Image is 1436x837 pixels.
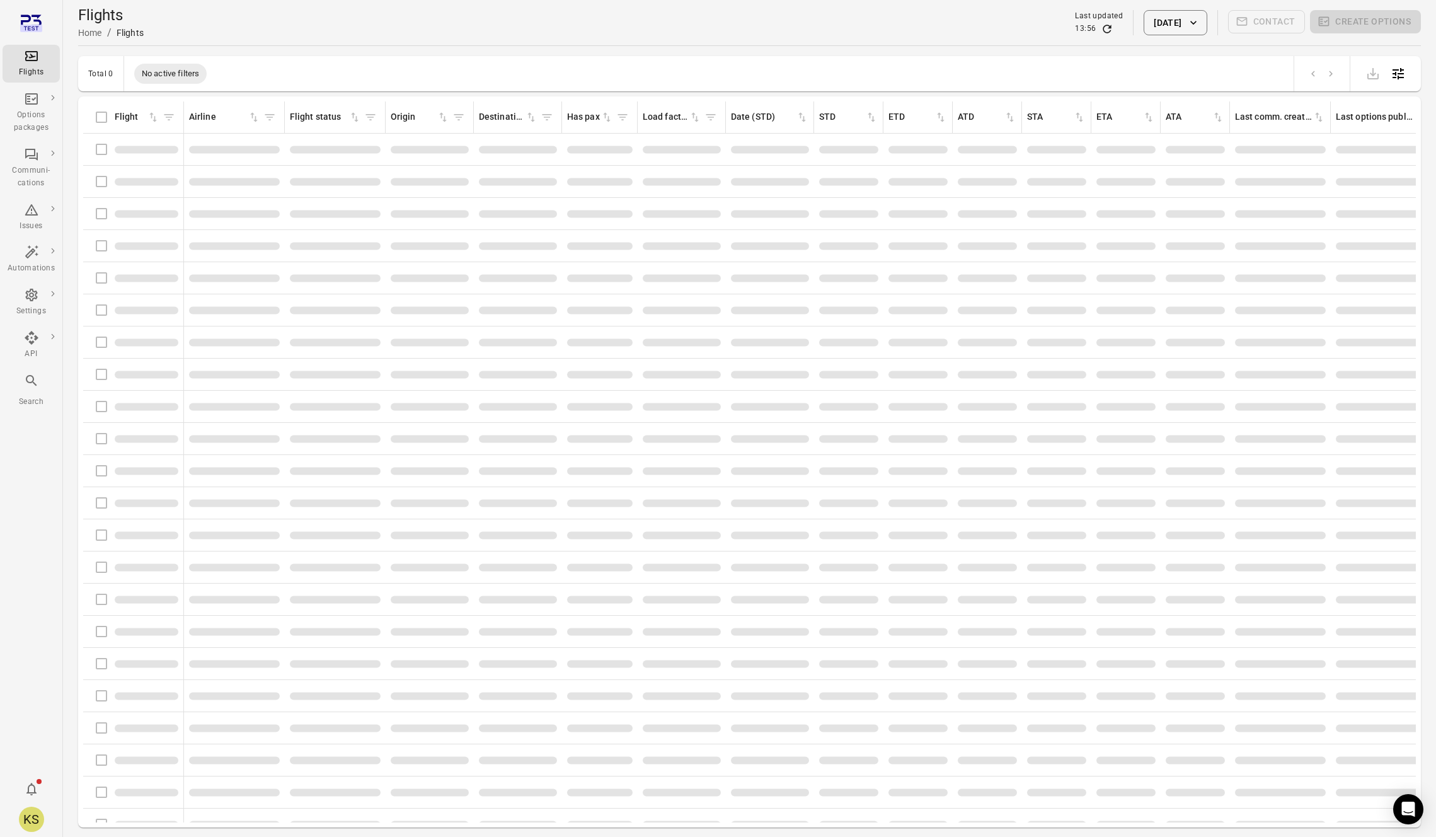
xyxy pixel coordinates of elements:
[1166,110,1224,124] div: Sort by ATA in ascending order
[613,108,632,127] span: Filter by has pax
[731,110,808,124] div: Sort by date (STD) in ascending order
[1360,67,1386,79] span: Please make a selection to export
[479,110,537,124] div: Sort by destination in ascending order
[361,108,380,127] span: Filter by flight status
[888,110,947,124] div: Sort by ETD in ascending order
[19,776,44,802] button: Notifications
[8,220,55,233] div: Issues
[78,25,144,40] nav: Breadcrumbs
[701,108,720,127] span: Filter by load factor
[1075,10,1123,23] div: Last updated
[189,110,260,124] div: Sort by airline in ascending order
[117,26,144,39] div: Flights
[643,110,701,124] div: Sort by load factor in ascending order
[819,110,878,124] div: Sort by STD in ascending order
[19,807,44,832] div: KS
[449,108,468,127] span: Filter by origin
[958,110,1016,124] div: Sort by ATD in ascending order
[78,5,144,25] h1: Flights
[3,369,60,412] button: Search
[3,326,60,364] a: API
[537,108,556,127] span: Filter by destination
[1228,10,1306,35] span: Please make a selection to create communications
[260,108,279,127] span: Filter by airline
[78,28,102,38] a: Home
[3,88,60,138] a: Options packages
[391,110,449,124] div: Sort by origin in ascending order
[567,110,613,124] div: Sort by has pax in ascending order
[3,241,60,279] a: Automations
[8,348,55,361] div: API
[14,802,49,837] button: Kjartan Svanur
[88,69,113,78] div: Total 0
[1096,110,1155,124] div: Sort by ETA in ascending order
[290,110,361,124] div: Sort by flight status in ascending order
[1304,66,1340,82] nav: pagination navigation
[1144,10,1207,35] button: [DATE]
[1393,794,1423,824] div: Open Intercom Messenger
[3,143,60,193] a: Communi-cations
[1101,23,1113,35] button: Refresh data
[8,396,55,408] div: Search
[1336,110,1426,124] div: Sort by last options package published in ascending order
[8,165,55,190] div: Communi-cations
[1027,110,1086,124] div: Sort by STA in ascending order
[8,262,55,275] div: Automations
[159,108,178,127] span: Filter by flight
[1310,10,1421,35] span: Please make a selection to create an option package
[8,66,55,79] div: Flights
[1075,23,1096,35] div: 13:56
[1386,61,1411,86] button: Open table configuration
[134,67,207,80] span: No active filters
[115,110,159,124] div: Sort by flight in ascending order
[8,109,55,134] div: Options packages
[3,284,60,321] a: Settings
[3,199,60,236] a: Issues
[8,305,55,318] div: Settings
[107,25,112,40] li: /
[1235,110,1325,124] div: Sort by last communication created in ascending order
[3,45,60,83] a: Flights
